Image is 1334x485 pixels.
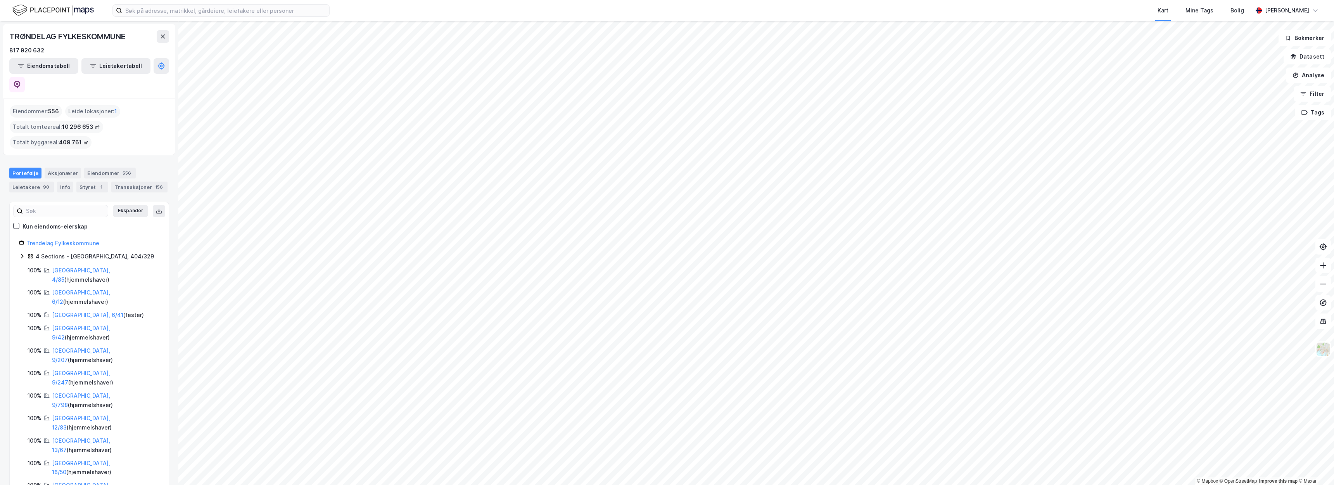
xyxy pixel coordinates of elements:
div: Leietakere [9,182,54,192]
div: ( hjemmelshaver ) [52,266,159,284]
a: [GEOGRAPHIC_DATA], 9/42 [52,325,110,341]
div: ( hjemmelshaver ) [52,459,159,477]
span: 10 296 653 ㎡ [62,122,100,132]
div: Eiendommer : [10,105,62,118]
div: 100% [28,346,41,355]
div: Totalt byggareal : [10,136,92,149]
button: Tags [1295,105,1331,120]
div: ( hjemmelshaver ) [52,391,159,410]
div: ( hjemmelshaver ) [52,369,159,387]
div: ( hjemmelshaver ) [52,346,159,365]
a: Trøndelag Fylkeskommune [26,240,99,246]
button: Bokmerker [1279,30,1331,46]
div: ( hjemmelshaver ) [52,436,159,455]
a: [GEOGRAPHIC_DATA], 4/85 [52,267,110,283]
div: 817 920 632 [9,46,44,55]
a: [GEOGRAPHIC_DATA], 6/41 [52,312,123,318]
div: Info [57,182,73,192]
div: Totalt tomteareal : [10,121,103,133]
img: Z [1316,342,1331,357]
span: 556 [48,107,59,116]
input: Søk [23,205,108,217]
div: Kun eiendoms-eierskap [22,222,88,231]
div: 556 [121,169,133,177]
div: 100% [28,324,41,333]
div: Bolig [1230,6,1244,15]
a: Mapbox [1197,478,1218,484]
a: [GEOGRAPHIC_DATA], 16/50 [52,460,110,476]
div: 100% [28,459,41,468]
div: ( hjemmelshaver ) [52,324,159,342]
a: Improve this map [1259,478,1298,484]
div: 156 [154,183,164,191]
img: logo.f888ab2527a4732fd821a326f86c7f29.svg [12,3,94,17]
div: 100% [28,288,41,297]
div: [PERSON_NAME] [1265,6,1309,15]
button: Datasett [1284,49,1331,64]
div: 100% [28,369,41,378]
div: 100% [28,310,41,320]
a: OpenStreetMap [1220,478,1257,484]
a: [GEOGRAPHIC_DATA], 9/247 [52,370,110,386]
div: 100% [28,436,41,445]
span: 409 761 ㎡ [59,138,88,147]
div: Eiendommer [84,168,136,178]
div: Transaksjoner [111,182,168,192]
a: [GEOGRAPHIC_DATA], 12/83 [52,415,110,431]
div: 90 [41,183,51,191]
iframe: Chat Widget [1295,448,1334,485]
button: Filter [1294,86,1331,102]
div: ( hjemmelshaver ) [52,288,159,307]
div: ( hjemmelshaver ) [52,414,159,432]
div: 100% [28,414,41,423]
button: Analyse [1286,68,1331,83]
a: [GEOGRAPHIC_DATA], 6/12 [52,289,110,305]
input: Søk på adresse, matrikkel, gårdeiere, leietakere eller personer [122,5,329,16]
span: 1 [114,107,117,116]
div: 4 Sections - [GEOGRAPHIC_DATA], 404/329 [36,252,154,261]
button: Eiendomstabell [9,58,78,74]
div: TRØNDELAG FYLKESKOMMUNE [9,30,127,43]
div: Kart [1158,6,1168,15]
div: 100% [28,266,41,275]
a: [GEOGRAPHIC_DATA], 9/798 [52,392,110,408]
div: Aksjonærer [45,168,81,178]
div: Kontrollprogram for chat [1295,448,1334,485]
div: Portefølje [9,168,41,178]
div: Leide lokasjoner : [65,105,120,118]
div: Mine Tags [1185,6,1213,15]
a: [GEOGRAPHIC_DATA], 9/207 [52,347,110,363]
div: Styret [76,182,108,192]
button: Leietakertabell [81,58,150,74]
button: Ekspander [113,205,148,217]
div: 1 [97,183,105,191]
div: 100% [28,391,41,400]
a: [GEOGRAPHIC_DATA], 13/67 [52,437,110,453]
div: ( fester ) [52,310,144,320]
